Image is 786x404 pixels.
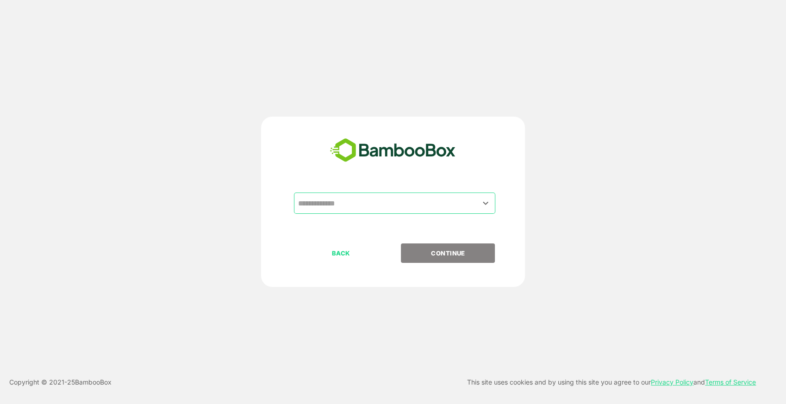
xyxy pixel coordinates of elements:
a: Terms of Service [705,378,756,386]
button: CONTINUE [401,243,495,263]
p: Copyright © 2021- 25 BambooBox [9,377,112,388]
p: This site uses cookies and by using this site you agree to our and [467,377,756,388]
button: BACK [294,243,388,263]
img: bamboobox [325,135,461,166]
a: Privacy Policy [651,378,693,386]
p: CONTINUE [402,248,494,258]
button: Open [480,197,492,209]
p: BACK [295,248,387,258]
